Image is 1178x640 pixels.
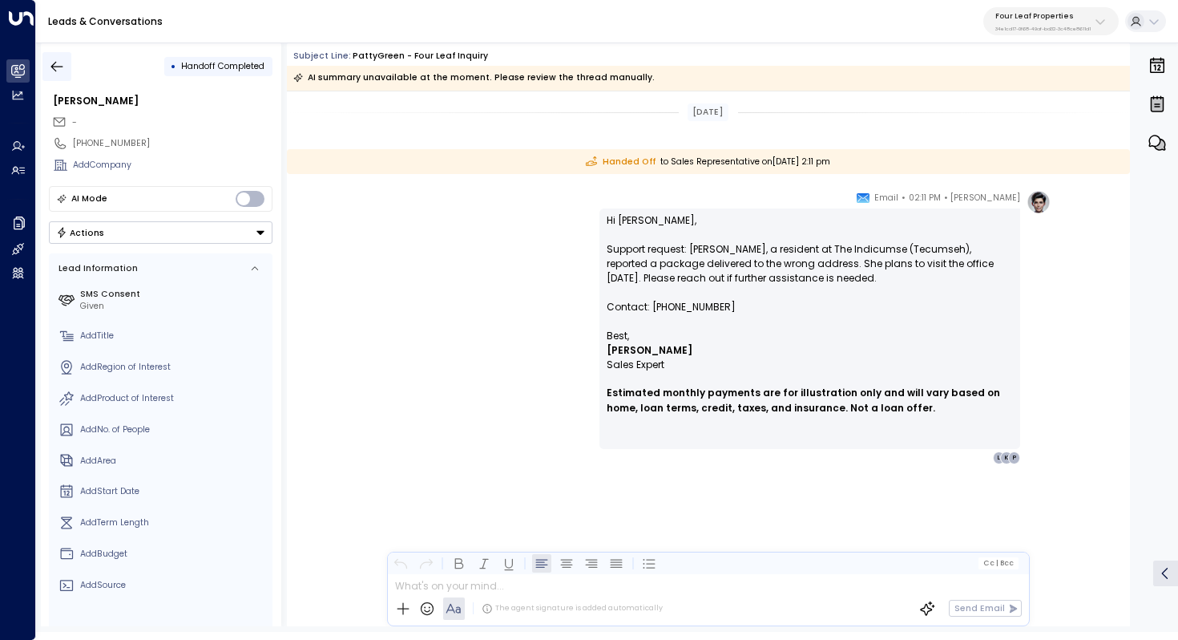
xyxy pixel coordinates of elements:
div: AddTerm Length [80,516,268,529]
label: SMS Consent [80,288,268,301]
button: Four Leaf Properties34e1cd17-0f68-49af-bd32-3c48ce8611d1 [983,7,1119,35]
span: Best, [607,329,629,343]
span: Sales Expert [607,358,664,372]
span: - [72,116,77,128]
div: AddArea [80,455,268,468]
span: Email [874,190,898,206]
div: AddProduct of Interest [80,392,268,405]
a: Leads & Conversations [48,14,163,28]
div: L [993,452,1006,464]
div: Lead Information [54,262,138,275]
div: [DATE] [688,103,728,121]
img: profile-logo.png [1027,190,1051,214]
div: P [1008,452,1021,464]
span: • [902,190,906,206]
div: Button group with a nested menu [49,221,272,244]
p: Four Leaf Properties [995,11,1091,21]
div: [PERSON_NAME] [53,94,272,108]
div: The agent signature is added automatically [482,603,663,614]
div: AddStart Date [80,485,268,498]
div: Given [80,300,268,313]
p: 34e1cd17-0f68-49af-bd32-3c48ce8611d1 [995,26,1091,32]
span: Estimated monthly payments are for illustration only and will vary based on home, loan terms, cre... [607,385,1013,415]
span: | [995,559,998,567]
div: • [171,55,176,77]
span: [PERSON_NAME] [950,190,1020,206]
div: AddCompany [73,159,272,172]
span: • [944,190,948,206]
p: Hi [PERSON_NAME], Support request: [PERSON_NAME], a resident at The Indicumse (Tecumseh), reporte... [607,213,1013,329]
div: AddSource [80,579,268,592]
span: Handed Off [586,156,656,168]
div: Actions [56,227,105,238]
button: Undo [391,553,410,573]
button: Cc|Bcc [978,557,1019,569]
div: PattyGreen - Four Leaf Inquiry [353,50,488,63]
div: AddRegion of Interest [80,361,268,374]
span: Handoff Completed [181,60,264,72]
span: [PERSON_NAME] [607,343,692,358]
span: Subject Line: [293,50,351,62]
button: Actions [49,221,272,244]
div: AI summary unavailable at the moment. Please review the thread manually. [293,70,655,86]
div: AddBudget [80,548,268,561]
button: Redo [416,553,435,573]
div: AddNo. of People [80,423,268,436]
div: AddTitle [80,330,268,342]
div: to Sales Representative on [DATE] 2:11 pm [287,149,1130,174]
span: 02:11 PM [909,190,941,206]
span: Cc Bcc [983,559,1014,567]
div: [PHONE_NUMBER] [73,137,272,150]
div: K [1000,452,1013,464]
div: AI Mode [71,191,107,207]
